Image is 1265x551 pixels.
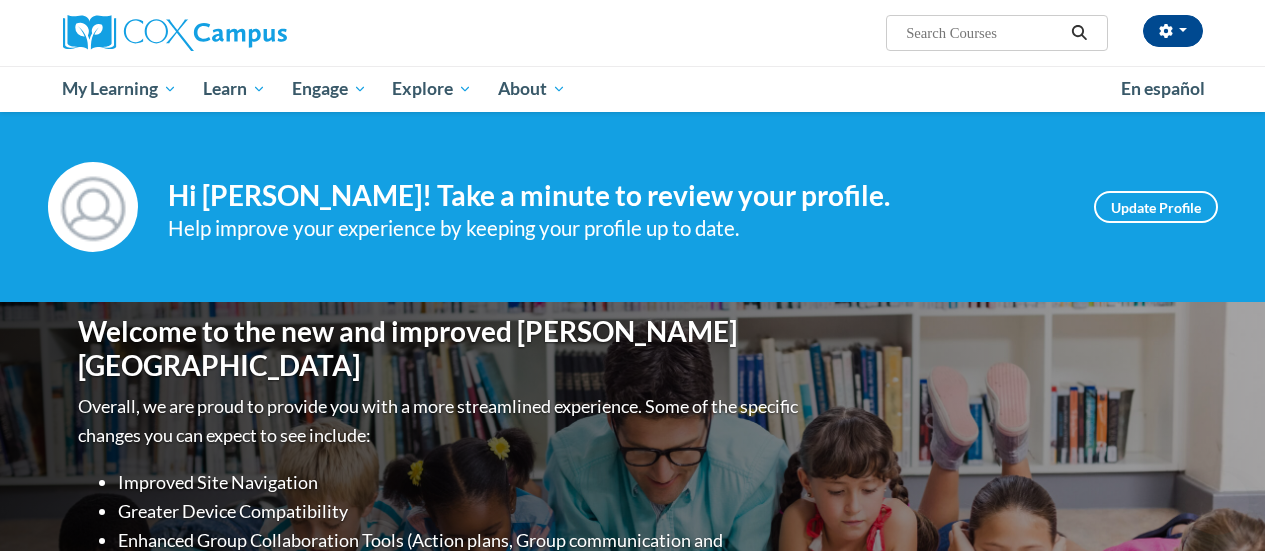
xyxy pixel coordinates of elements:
button: Search [1064,21,1094,45]
h4: Hi [PERSON_NAME]! Take a minute to review your profile. [168,179,1064,213]
a: About [485,66,579,112]
span: En español [1121,78,1205,99]
a: Learn [190,66,279,112]
div: Main menu [48,66,1218,112]
span: Engage [292,77,367,101]
a: Cox Campus [63,15,423,51]
span: Explore [392,77,472,101]
li: Greater Device Compatibility [118,497,803,526]
img: Profile Image [48,162,138,252]
div: Help improve your experience by keeping your profile up to date. [168,212,1064,245]
span: Learn [203,77,266,101]
input: Search Courses [904,21,1064,45]
span: My Learning [62,77,177,101]
a: En español [1108,68,1218,110]
a: Update Profile [1094,191,1218,223]
a: Explore [379,66,485,112]
li: Improved Site Navigation [118,468,803,497]
iframe: Button to launch messaging window [1185,471,1249,535]
p: Overall, we are proud to provide you with a more streamlined experience. Some of the specific cha... [78,392,803,450]
span: About [498,77,566,101]
img: Cox Campus [63,15,287,51]
a: Engage [279,66,380,112]
a: My Learning [50,66,191,112]
h1: Welcome to the new and improved [PERSON_NAME][GEOGRAPHIC_DATA] [78,315,803,382]
button: Account Settings [1143,15,1203,47]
